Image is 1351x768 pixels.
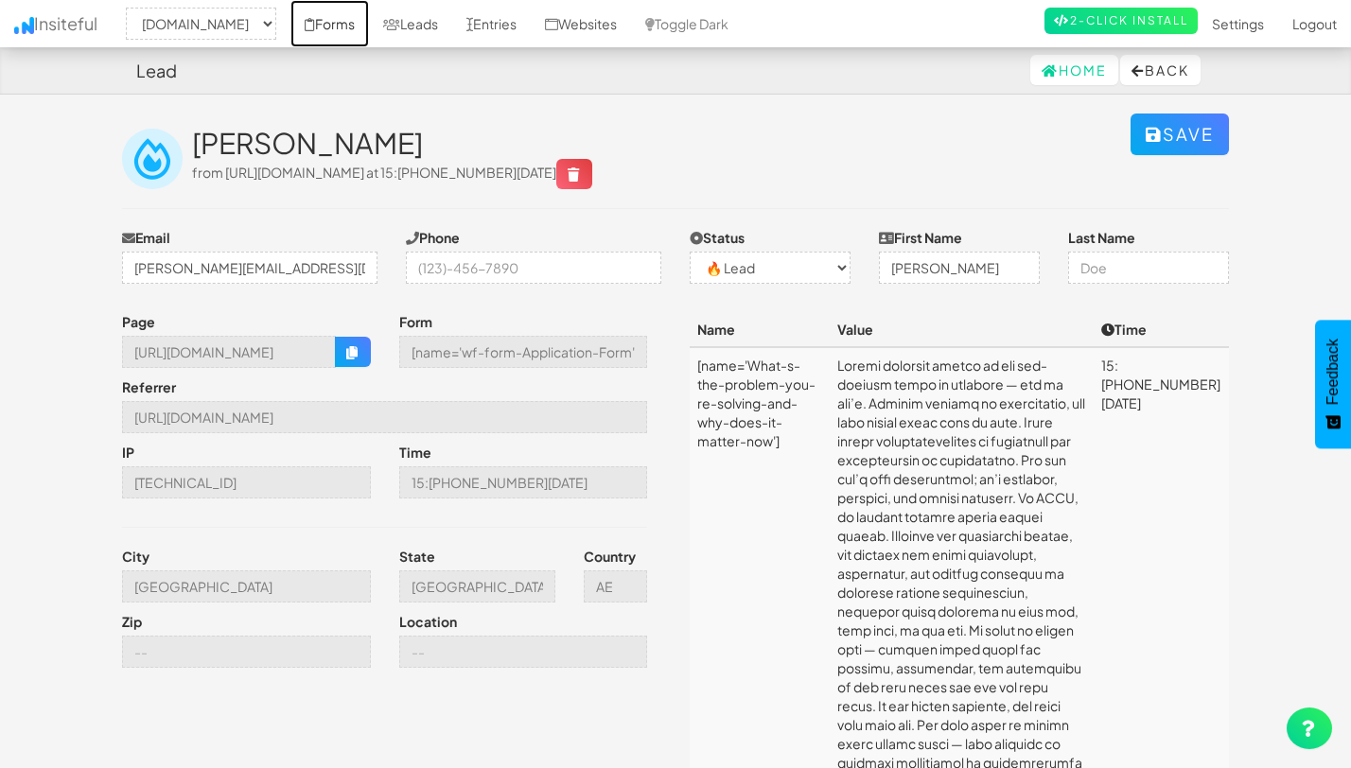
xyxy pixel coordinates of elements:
[879,252,1040,284] input: John
[122,443,134,462] label: IP
[1094,312,1229,347] th: Time
[1325,339,1342,405] span: Feedback
[122,466,371,498] input: --
[122,228,170,247] label: Email
[690,228,745,247] label: Status
[399,312,432,331] label: Form
[122,252,377,284] input: j@doe.com
[122,401,647,433] input: --
[830,312,1095,347] th: Value
[122,612,142,631] label: Zip
[192,128,1131,159] h2: [PERSON_NAME]
[399,547,435,566] label: State
[399,570,555,602] input: --
[122,336,336,368] input: --
[122,377,176,396] label: Referrer
[584,570,648,602] input: --
[136,61,177,80] h4: Lead
[399,466,648,498] input: --
[14,17,34,34] img: icon.png
[399,612,457,631] label: Location
[406,228,460,247] label: Phone
[1044,8,1198,34] a: 2-Click Install
[1068,228,1135,247] label: Last Name
[879,228,962,247] label: First Name
[584,547,636,566] label: Country
[122,129,183,189] img: insiteful-lead.png
[122,570,371,602] input: --
[1030,55,1118,85] a: Home
[1131,113,1229,155] button: Save
[690,312,830,347] th: Name
[192,164,592,181] span: from [URL][DOMAIN_NAME] at 15:[PHONE_NUMBER][DATE]
[122,547,149,566] label: City
[399,336,648,368] input: --
[1315,320,1351,448] button: Feedback - Show survey
[406,252,661,284] input: (123)-456-7890
[399,636,648,668] input: --
[1068,252,1229,284] input: Doe
[122,636,371,668] input: --
[122,312,155,331] label: Page
[399,443,431,462] label: Time
[1120,55,1201,85] button: Back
